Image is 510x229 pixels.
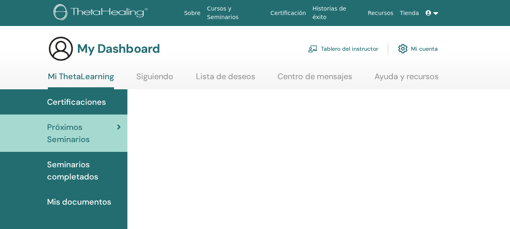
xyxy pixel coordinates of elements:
span: Próximos Seminarios [47,121,117,145]
img: logo.png [54,4,151,22]
a: Mi ThetaLearning [48,71,114,89]
a: Lista de deseos [196,71,255,87]
a: Recursos [364,6,396,21]
img: generic-user-icon.jpg [48,36,74,62]
a: Centro de mensajes [278,71,352,87]
a: Siguiendo [136,71,173,87]
img: cog.svg [398,42,408,56]
span: Mis documentos [47,196,111,208]
a: Ayuda y recursos [374,71,439,87]
span: Seminarios completados [47,158,121,183]
a: Mi cuenta [398,40,438,58]
img: chalkboard-teacher.svg [308,45,318,52]
a: Historias de éxito [309,1,364,25]
a: Sobre [181,6,204,21]
span: Certificaciones [47,96,106,108]
a: Certificación [267,6,310,21]
a: Cursos y Seminarios [204,1,267,25]
a: Tablero del instructor [308,40,378,58]
a: Tienda [397,6,422,21]
h3: My Dashboard [77,41,160,56]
